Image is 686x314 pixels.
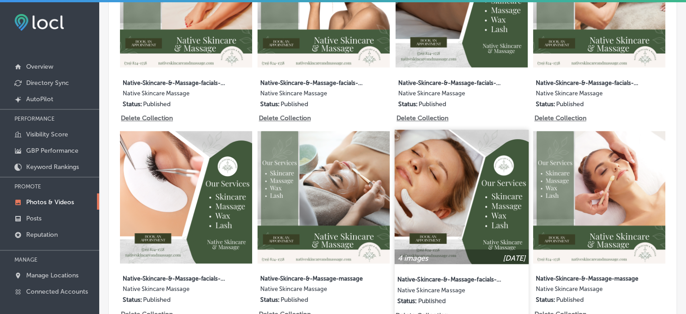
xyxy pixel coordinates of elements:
[281,100,308,108] p: Published
[536,286,639,296] label: Native Skincare Massage
[536,90,639,100] label: Native Skincare Massage
[26,231,58,239] p: Reputation
[556,296,584,304] p: Published
[396,114,447,122] p: Delete Collection
[26,272,78,279] p: Manage Locations
[260,286,363,296] label: Native Skincare Massage
[259,114,310,122] p: Delete Collection
[260,270,363,286] label: Native-Skincare-&-Massage-massage
[26,63,53,70] p: Overview
[260,296,280,304] p: Status:
[258,131,390,263] img: Collection thumbnail
[260,74,363,90] label: Native-Skincare-&-Massage-facials-near-me
[260,90,363,100] label: Native Skincare Massage
[123,286,226,296] label: Native Skincare Massage
[26,288,88,295] p: Connected Accounts
[143,296,170,304] p: Published
[395,130,529,264] img: Collection thumbnail
[398,90,501,100] label: Native Skincare Massage
[397,271,502,287] label: Native-Skincare-&-Massage-facials-near-me
[123,74,226,90] label: Native-Skincare-&-Massage-facials-near-me
[260,100,280,108] p: Status:
[123,296,142,304] p: Status:
[26,95,53,103] p: AutoPilot
[397,286,502,297] label: Native Skincare Massage
[123,270,226,286] label: Native-Skincare-&-Massage-facials-near-me
[26,163,79,171] p: Keyword Rankings
[397,297,417,305] p: Status:
[26,147,78,155] p: GBP Performance
[418,297,446,305] p: Published
[398,254,428,262] p: 4 images
[123,90,226,100] label: Native Skincare Massage
[533,131,665,263] img: Collection thumbnail
[121,114,172,122] p: Delete Collection
[503,254,525,262] p: [DATE]
[556,100,584,108] p: Published
[26,131,68,138] p: Visibility Score
[26,215,41,222] p: Posts
[281,296,308,304] p: Published
[123,100,142,108] p: Status:
[534,114,585,122] p: Delete Collection
[536,100,555,108] p: Status:
[398,100,418,108] p: Status:
[536,296,555,304] p: Status:
[120,131,252,263] img: Collection thumbnail
[536,270,639,286] label: Native-Skincare-&-Massage-massage
[536,74,639,90] label: Native-Skincare-&-Massage-facials-near-me
[14,14,64,31] img: fda3e92497d09a02dc62c9cd864e3231.png
[26,79,69,87] p: Directory Sync
[143,100,170,108] p: Published
[26,198,74,206] p: Photos & Videos
[419,100,446,108] p: Published
[398,74,501,90] label: Native-Skincare-&-Massage-facials-near-me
